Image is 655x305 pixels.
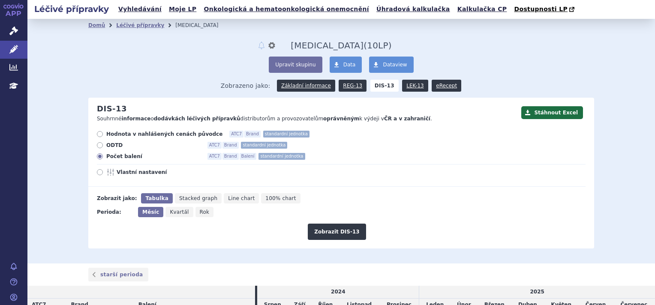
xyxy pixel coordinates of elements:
[106,131,222,138] span: Hodnota v nahlášených cenách původce
[154,116,240,122] strong: dodávkách léčivých přípravků
[267,40,276,51] button: nastavení
[106,153,201,160] span: Počet balení
[179,195,217,201] span: Stacked graph
[106,142,201,149] span: ODTD
[265,195,296,201] span: 100% chart
[207,153,222,160] span: ATC7
[222,142,239,149] span: Brand
[200,209,210,215] span: Rok
[455,3,510,15] a: Kalkulačka CP
[258,153,305,160] span: standardní jednotka
[244,131,261,138] span: Brand
[384,116,430,122] strong: ČR a v zahraničí
[257,40,266,51] button: notifikace
[166,3,199,15] a: Moje LP
[511,3,579,15] a: Dostupnosti LP
[374,3,453,15] a: Úhradová kalkulačka
[88,22,105,28] a: Domů
[221,80,270,92] span: Zobrazeno jako:
[257,286,419,298] td: 2024
[432,80,461,92] a: eRecept
[222,153,239,160] span: Brand
[175,19,229,32] li: Imbruvica
[364,40,391,51] span: ( LP)
[277,80,335,92] a: Základní informace
[269,57,322,73] button: Upravit skupinu
[369,57,413,73] a: Dataview
[117,169,211,176] span: Vlastní nastavení
[27,3,116,15] h2: Léčivé přípravky
[383,62,407,68] span: Dataview
[514,6,568,12] span: Dostupnosti LP
[419,286,655,298] td: 2025
[142,209,159,215] span: Měsíc
[343,62,356,68] span: Data
[308,224,366,240] button: Zobrazit DIS-13
[323,116,359,122] strong: oprávněným
[170,209,189,215] span: Kvartál
[263,131,309,138] span: standardní jednotka
[241,142,287,149] span: standardní jednotka
[521,106,583,119] button: Stáhnout Excel
[116,22,164,28] a: Léčivé přípravky
[145,195,168,201] span: Tabulka
[207,142,222,149] span: ATC7
[201,3,372,15] a: Onkologická a hematoonkologická onemocnění
[97,207,134,217] div: Perioda:
[97,193,137,203] div: Zobrazit jako:
[367,40,378,51] span: 10
[97,104,127,114] h2: DIS-13
[228,195,255,201] span: Line chart
[291,40,364,51] span: Imbruvica
[240,153,256,160] span: Balení
[116,3,164,15] a: Vyhledávání
[88,268,148,281] a: starší perioda
[339,80,367,92] a: REG-13
[97,115,517,123] p: Souhrnné o distributorům a provozovatelům k výdeji v .
[122,116,151,122] strong: informace
[229,131,243,138] span: ATC7
[402,80,428,92] a: LEK-13
[330,57,362,73] a: Data
[370,80,399,92] strong: DIS-13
